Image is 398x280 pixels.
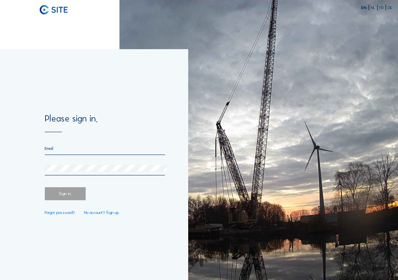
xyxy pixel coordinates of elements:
div: Please sign in. [45,114,165,132]
div: EN [361,6,369,10]
a: No account? Sign up. [84,210,119,215]
div: NL [371,6,378,10]
a: Forgot password? [45,210,74,215]
input: Email [45,146,165,151]
div: FR [380,6,386,10]
img: C-SITE logo [40,5,68,15]
div: Sign in. [45,187,85,200]
div: DE [388,6,392,10]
